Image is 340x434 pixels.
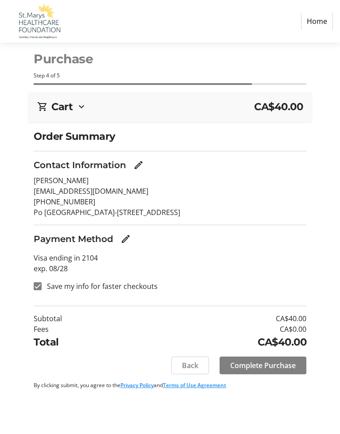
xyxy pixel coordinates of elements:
td: CA$40.00 [134,313,306,324]
button: Edit Payment Method [117,230,135,248]
span: Back [182,360,198,371]
img: St. Marys Healthcare Foundation's Logo [7,4,70,39]
p: [EMAIL_ADDRESS][DOMAIN_NAME] [34,186,306,196]
p: [PHONE_NUMBER] [34,196,306,207]
td: Fees [34,324,134,334]
td: CA$40.00 [134,334,306,350]
button: Edit Contact Information [130,156,147,174]
span: CA$40.00 [254,99,303,114]
span: Complete Purchase [230,360,296,371]
h2: Order Summary [34,129,306,144]
a: Home [301,13,333,30]
label: Save my info for faster checkouts [42,281,158,292]
h2: Cart [51,99,73,114]
h1: Purchase [34,50,306,68]
p: Po [GEOGRAPHIC_DATA]-[STREET_ADDRESS] [34,207,306,218]
a: Terms of Use Agreement [163,381,226,389]
button: Back [171,357,209,374]
div: Step 4 of 5 [34,72,306,80]
td: Subtotal [34,313,134,324]
div: CartCA$40.00 [37,99,303,114]
h3: Payment Method [34,232,113,246]
a: Privacy Policy [120,381,154,389]
p: By clicking submit, you agree to the and [34,381,306,389]
button: Complete Purchase [220,357,306,374]
td: Total [34,334,134,350]
h3: Contact Information [34,158,126,172]
p: [PERSON_NAME] [34,175,306,186]
p: Visa ending in 2104 exp. 08/28 [34,253,306,274]
td: CA$0.00 [134,324,306,334]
